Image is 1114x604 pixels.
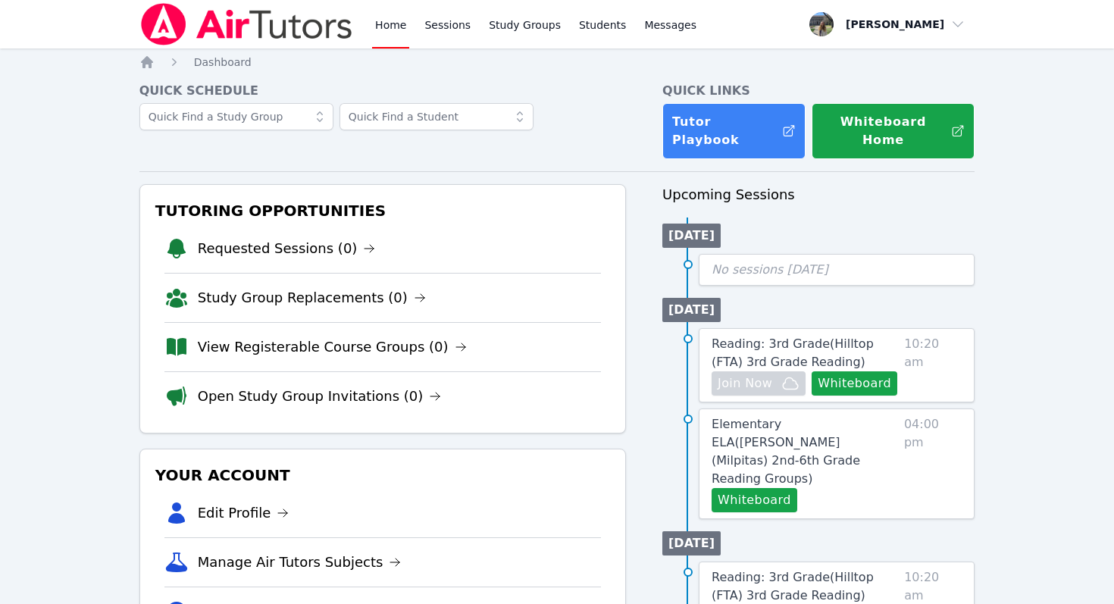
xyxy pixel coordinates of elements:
li: [DATE] [662,531,721,555]
h4: Quick Links [662,82,975,100]
span: 04:00 pm [904,415,962,512]
a: View Registerable Course Groups (0) [198,336,467,358]
span: Reading: 3rd Grade ( Hilltop (FTA) 3rd Grade Reading ) [712,570,874,602]
li: [DATE] [662,224,721,248]
h4: Quick Schedule [139,82,626,100]
a: Reading: 3rd Grade(Hilltop (FTA) 3rd Grade Reading) [712,335,898,371]
span: Elementary ELA ( [PERSON_NAME] (Milpitas) 2nd-6th Grade Reading Groups ) [712,417,860,486]
button: Join Now [712,371,806,396]
h3: Upcoming Sessions [662,184,975,205]
button: Whiteboard Home [812,103,975,159]
a: Dashboard [194,55,252,70]
span: Dashboard [194,56,252,68]
a: Requested Sessions (0) [198,238,376,259]
button: Whiteboard [812,371,897,396]
input: Quick Find a Student [340,103,534,130]
nav: Breadcrumb [139,55,975,70]
a: Open Study Group Invitations (0) [198,386,442,407]
h3: Tutoring Opportunities [152,197,613,224]
a: Study Group Replacements (0) [198,287,426,308]
span: 10:20 am [904,335,962,396]
a: Elementary ELA([PERSON_NAME] (Milpitas) 2nd-6th Grade Reading Groups) [712,415,898,488]
a: Edit Profile [198,502,289,524]
input: Quick Find a Study Group [139,103,333,130]
h3: Your Account [152,462,613,489]
a: Tutor Playbook [662,103,806,159]
span: No sessions [DATE] [712,262,828,277]
span: Reading: 3rd Grade ( Hilltop (FTA) 3rd Grade Reading ) [712,336,874,369]
a: Manage Air Tutors Subjects [198,552,402,573]
img: Air Tutors [139,3,354,45]
button: Whiteboard [712,488,797,512]
span: Join Now [718,374,772,393]
span: Messages [644,17,696,33]
li: [DATE] [662,298,721,322]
